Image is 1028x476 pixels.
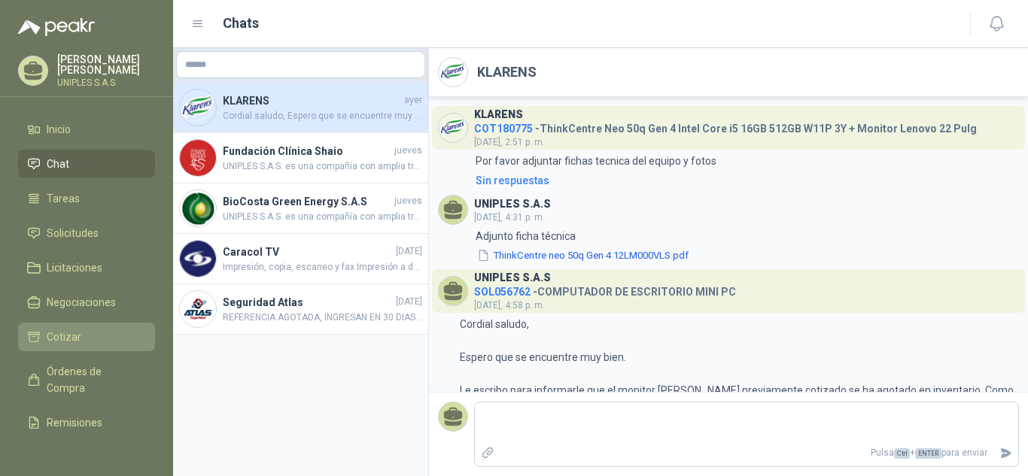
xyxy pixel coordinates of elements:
[474,111,523,119] h3: KLARENS
[18,253,155,282] a: Licitaciones
[223,244,393,260] h4: Caracol TV
[173,284,428,335] a: Company LogoSeguridad Atlas[DATE]REFERENCIA AGOTADA, INGRESAN EN 30 DIAS APROXIMADAMENTE.
[47,121,71,138] span: Inicio
[180,241,216,277] img: Company Logo
[474,212,545,223] span: [DATE], 4:31 p. m.
[18,150,155,178] a: Chat
[894,448,910,459] span: Ctrl
[396,244,422,259] span: [DATE]
[47,294,116,311] span: Negociaciones
[439,58,467,86] img: Company Logo
[47,259,102,276] span: Licitaciones
[223,294,393,311] h4: Seguridad Atlas
[18,323,155,351] a: Cotizar
[476,153,716,169] p: Por favor adjuntar fichas tecnica del equipo y fotos
[47,363,141,396] span: Órdenes de Compra
[439,114,467,142] img: Company Logo
[47,329,81,345] span: Cotizar
[474,300,545,311] span: [DATE], 4:58 p. m.
[474,123,533,135] span: COT180775
[57,78,155,87] p: UNIPLES S.A.S
[47,225,99,241] span: Solicitudes
[474,274,551,282] h3: UNIPLES S.A.S
[173,133,428,183] a: Company LogoFundación Clínica ShaiojuevesUNIPLES S.A.S. es una compañía con amplia trayectoria en...
[180,291,216,327] img: Company Logo
[173,183,428,234] a: Company LogoBioCosta Green Energy S.A.SjuevesUNIPLES S.A.S. es una compañía con amplia trayectori...
[180,140,216,176] img: Company Logo
[396,295,422,309] span: [DATE]
[477,62,537,83] h2: KLARENS
[47,414,102,431] span: Remisiones
[173,83,428,133] a: Company LogoKLARENSayerCordial saludo, Espero que se encuentre muy bien. Le escribo para informar...
[474,286,531,298] span: SOL056762
[18,288,155,317] a: Negociaciones
[223,109,422,123] span: Cordial saludo, Espero que se encuentre muy bien. Le escribo para informarle que el monitor [PERS...
[223,143,391,159] h4: Fundación Clínica Shaio
[474,200,551,208] h3: UNIPLES S.A.S
[476,228,690,244] p: Adjunto ficha técnica
[47,156,69,172] span: Chat
[57,54,155,75] p: [PERSON_NAME] [PERSON_NAME]
[474,282,736,296] h4: - COMPUTADOR DE ESCRITORIO MINI PC
[915,448,941,459] span: ENTER
[473,172,1019,189] a: Sin respuestas
[993,440,1018,466] button: Enviar
[223,193,391,210] h4: BioCosta Green Energy S.A.S
[18,18,95,36] img: Logo peakr
[47,190,80,207] span: Tareas
[475,440,500,466] label: Adjuntar archivos
[404,93,422,108] span: ayer
[18,115,155,144] a: Inicio
[474,119,977,133] h4: - ThinkCentre Neo 50q Gen 4 Intel Core i5 16GB 512GB W11P 3Y + Monitor Lenovo 22 Pulg
[223,260,422,274] span: Impresión, copia, escaneo y fax Impresión a doble cara automática Escaneo dúplex automático (ADF ...
[18,408,155,437] a: Remisiones
[223,92,401,109] h4: KLARENS
[180,190,216,226] img: Company Logo
[474,137,545,147] span: [DATE], 2:51 p. m.
[173,234,428,284] a: Company LogoCaracol TV[DATE]Impresión, copia, escaneo y fax Impresión a doble cara automática Esc...
[500,440,994,466] p: Pulsa + para enviar
[180,89,216,126] img: Company Logo
[18,357,155,402] a: Órdenes de Compra
[476,247,690,263] button: ThinkCentre neo 50q Gen 4 12LM000VLS.pdf
[223,210,422,224] span: UNIPLES S.A.S. es una compañía con amplia trayectoria en el mercado colombiano, ofrecemos solucio...
[223,159,422,174] span: UNIPLES S.A.S. es una compañía con amplia trayectoria en el mercado colombiano, ofrecemos solucio...
[394,144,422,158] span: jueves
[18,184,155,213] a: Tareas
[18,219,155,247] a: Solicitudes
[223,311,422,325] span: REFERENCIA AGOTADA, INGRESAN EN 30 DIAS APROXIMADAMENTE.
[476,172,549,189] div: Sin respuestas
[394,194,422,208] span: jueves
[223,13,259,34] h1: Chats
